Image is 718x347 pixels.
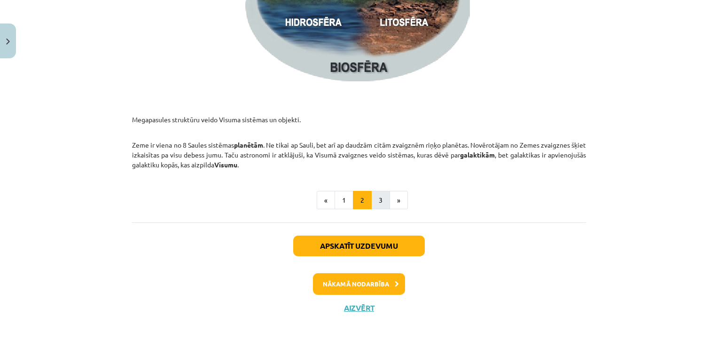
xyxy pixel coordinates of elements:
p: Megapasules struktūru veido Visuma sistēmas un objekti. [132,95,586,125]
button: 2 [353,191,372,210]
button: » [390,191,408,210]
button: Aizvērt [341,303,377,313]
strong: Visumu [214,160,237,169]
button: Nākamā nodarbība [313,273,405,295]
strong: planētām [234,141,263,149]
button: 3 [371,191,390,210]
button: Apskatīt uzdevumu [293,236,425,256]
button: 1 [335,191,353,210]
nav: Page navigation example [132,191,586,210]
p: Zeme ir viena no 8 Saules sistēmas . Ne tikai ap Sauli, bet arī ap daudzām citām zvaigznēm riņķo ... [132,130,586,170]
button: « [317,191,335,210]
img: icon-close-lesson-0947bae3869378f0d4975bcd49f059093ad1ed9edebbc8119c70593378902aed.svg [6,39,10,45]
strong: galaktikām [460,150,495,159]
